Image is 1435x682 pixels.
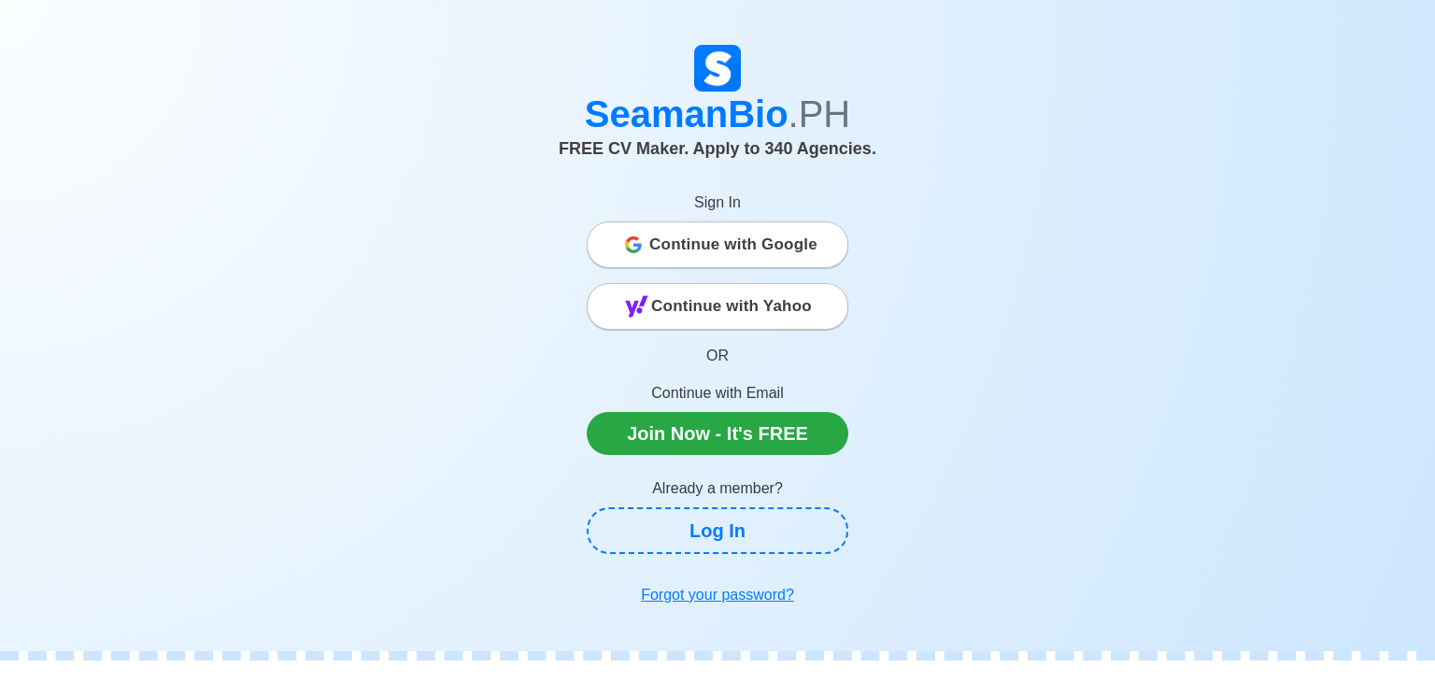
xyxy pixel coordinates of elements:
[651,288,812,325] span: Continue with Yahoo
[587,477,848,500] p: Already a member?
[587,283,848,330] button: Continue with Yahoo
[587,507,848,554] a: Log In
[199,92,1236,136] h1: SeamanBio
[587,382,848,405] p: Continue with Email
[587,412,848,455] a: Join Now - It's FREE
[587,192,848,214] p: Sign In
[587,576,848,614] a: Forgot your password?
[789,93,851,135] span: .PH
[649,226,817,263] span: Continue with Google
[587,345,848,367] p: OR
[587,221,848,268] button: Continue with Google
[694,45,741,92] img: Logo
[641,587,794,603] u: Forgot your password?
[559,139,876,158] span: FREE CV Maker. Apply to 340 Agencies.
